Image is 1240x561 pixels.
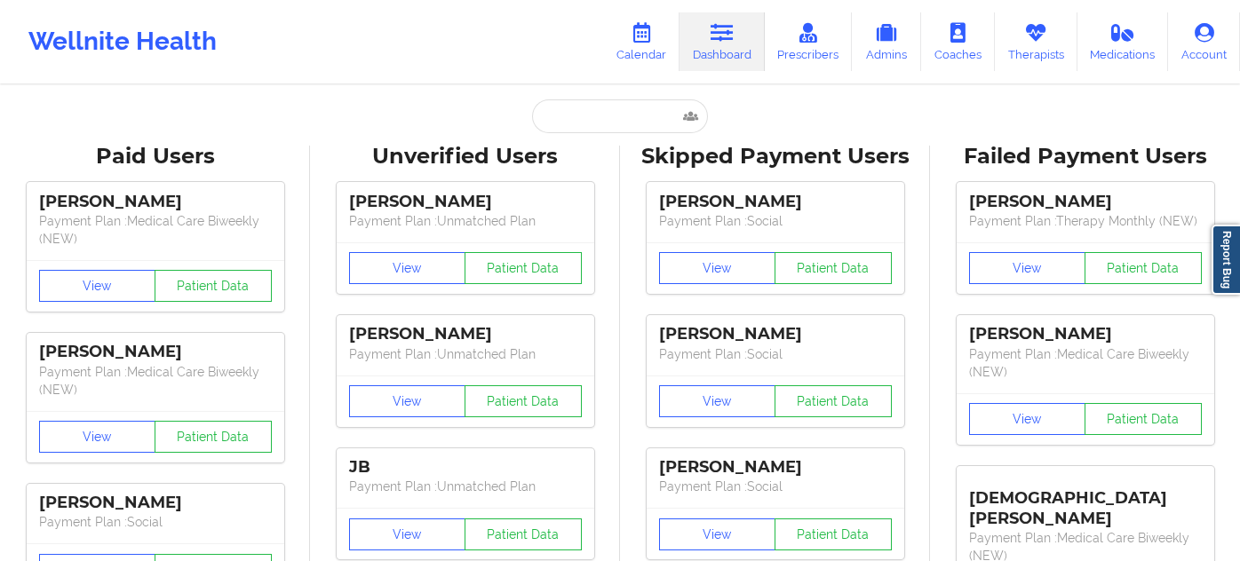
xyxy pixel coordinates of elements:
p: Payment Plan : Unmatched Plan [349,478,582,495]
button: View [39,270,156,302]
a: Admins [852,12,921,71]
a: Report Bug [1212,225,1240,295]
button: Patient Data [465,518,582,550]
p: Payment Plan : Social [659,345,892,363]
div: [PERSON_NAME] [659,192,892,212]
button: View [969,252,1086,284]
p: Payment Plan : Medical Care Biweekly (NEW) [969,345,1202,381]
a: Dashboard [680,12,765,71]
button: Patient Data [465,252,582,284]
p: Payment Plan : Medical Care Biweekly (NEW) [39,363,272,399]
button: View [659,518,776,550]
div: JB [349,457,582,478]
button: Patient Data [155,270,272,302]
p: Payment Plan : Therapy Monthly (NEW) [969,212,1202,230]
div: [PERSON_NAME] [39,342,272,362]
button: View [659,385,776,417]
div: [PERSON_NAME] [349,192,582,212]
div: Failed Payment Users [942,143,1228,170]
button: View [39,421,156,453]
button: View [969,403,1086,435]
a: Coaches [921,12,995,71]
button: View [349,252,466,284]
button: Patient Data [1085,403,1202,435]
p: Payment Plan : Unmatched Plan [349,345,582,363]
button: Patient Data [1085,252,1202,284]
div: [PERSON_NAME] [349,324,582,344]
a: Account [1168,12,1240,71]
button: Patient Data [775,385,892,417]
button: View [349,518,466,550]
div: [PERSON_NAME] [39,192,272,212]
button: Patient Data [465,385,582,417]
div: Paid Users [12,143,298,170]
div: [PERSON_NAME] [969,192,1202,212]
a: Prescribers [765,12,853,71]
button: View [659,252,776,284]
p: Payment Plan : Social [39,513,272,531]
p: Payment Plan : Medical Care Biweekly (NEW) [39,212,272,248]
div: [PERSON_NAME] [659,324,892,344]
div: [PERSON_NAME] [659,457,892,478]
div: Skipped Payment Users [632,143,918,170]
a: Medications [1077,12,1169,71]
div: [PERSON_NAME] [969,324,1202,344]
button: Patient Data [775,252,892,284]
div: [PERSON_NAME] [39,493,272,513]
div: Unverified Users [322,143,608,170]
button: View [349,385,466,417]
div: [DEMOGRAPHIC_DATA][PERSON_NAME] [969,475,1202,529]
button: Patient Data [775,518,892,550]
p: Payment Plan : Social [659,212,892,230]
a: Calendar [603,12,680,71]
a: Therapists [995,12,1077,71]
p: Payment Plan : Unmatched Plan [349,212,582,230]
button: Patient Data [155,421,272,453]
p: Payment Plan : Social [659,478,892,495]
